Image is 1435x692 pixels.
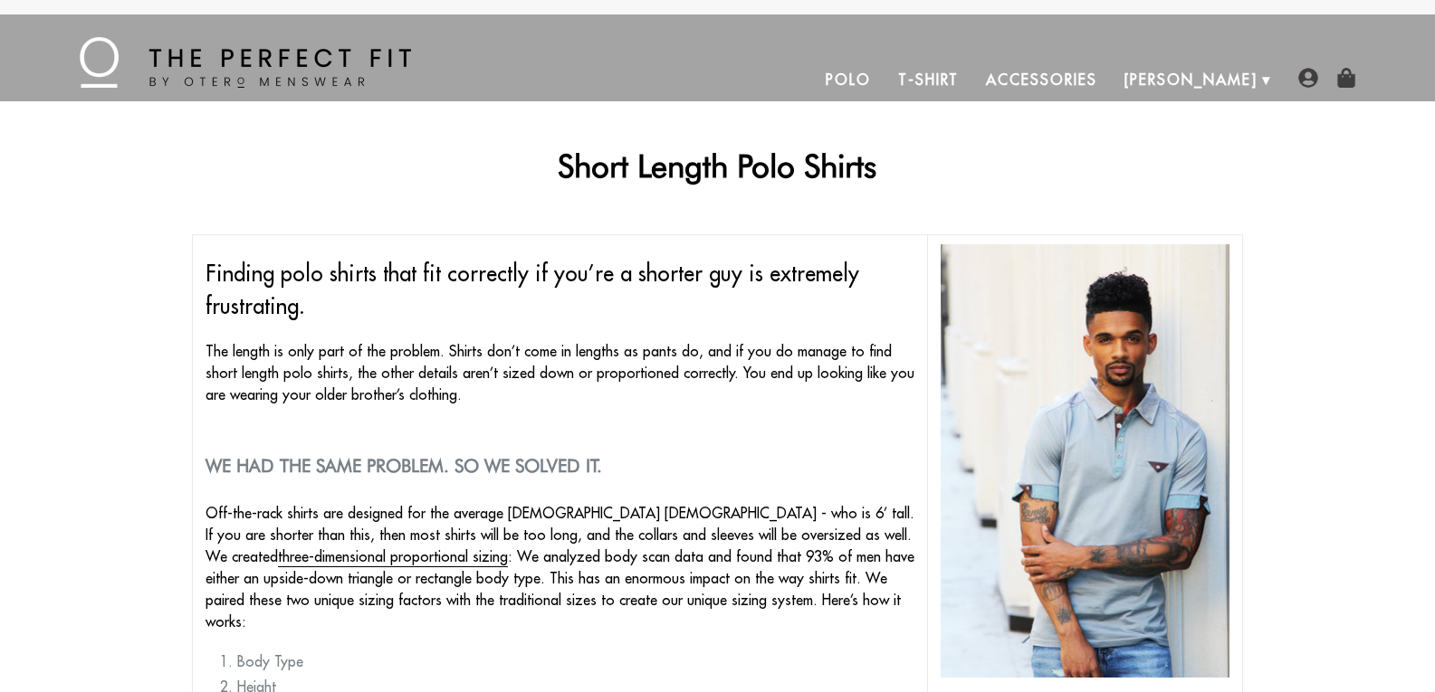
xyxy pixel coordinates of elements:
[206,455,914,477] h2: We had the same problem. So we solved it.
[1298,68,1318,88] img: user-account-icon.png
[278,547,508,567] a: three-dimensional proportional sizing
[192,147,1244,185] h1: Short Length Polo Shirts
[80,37,411,88] img: The Perfect Fit - by Otero Menswear - Logo
[885,58,972,101] a: T-Shirt
[972,58,1110,101] a: Accessories
[206,340,914,405] p: The length is only part of the problem. Shirts don’t come in lengths as pants do, and if you do m...
[941,244,1229,678] img: short length polo shirts
[1336,68,1356,88] img: shopping-bag-icon.png
[206,260,859,319] span: Finding polo shirts that fit correctly if you’re a shorter guy is extremely frustrating.
[206,504,914,630] span: Off-the-rack shirts are designed for the average [DEMOGRAPHIC_DATA] [DEMOGRAPHIC_DATA] - who is 6...
[812,58,885,101] a: Polo
[1111,58,1271,101] a: [PERSON_NAME]
[237,650,914,672] li: Body Type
